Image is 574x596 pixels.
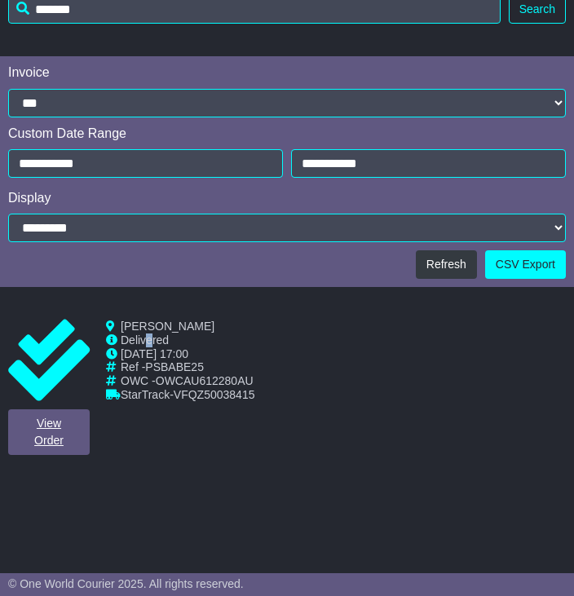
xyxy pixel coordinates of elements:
span: Delivered [121,333,169,347]
td: - [121,388,254,402]
span: StarTrack [121,388,170,401]
span: VFQZ50038415 [174,388,255,401]
div: Custom Date Range [8,126,566,141]
div: Display [8,190,566,205]
div: Invoice [8,64,566,80]
button: Refresh [416,250,477,279]
span: [DATE] 17:00 [121,347,188,360]
span: [PERSON_NAME] [121,320,214,333]
a: ViewOrder [8,409,90,455]
a: CSV Export [485,250,566,279]
span: PSBABE25 [145,360,204,373]
span: OWCAU612280AU [156,374,254,387]
span: © One World Courier 2025. All rights reserved. [8,577,244,590]
td: OWC - [121,374,254,388]
td: Ref - [121,360,254,374]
